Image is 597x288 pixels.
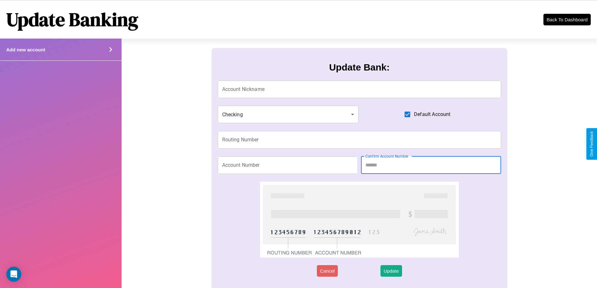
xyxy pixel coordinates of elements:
[218,106,359,123] div: Checking
[6,267,21,282] div: Open Intercom Messenger
[543,14,591,25] button: Back To Dashboard
[380,265,402,277] button: Update
[589,131,594,157] div: Give Feedback
[6,7,138,32] h1: Update Banking
[414,111,450,118] span: Default Account
[317,265,338,277] button: Cancel
[260,182,458,258] img: check
[365,154,408,159] label: Confirm Account Number
[329,62,390,73] h3: Update Bank:
[6,47,45,52] h4: Add new account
